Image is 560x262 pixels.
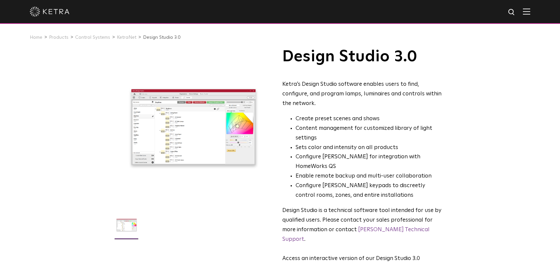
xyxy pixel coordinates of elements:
[282,206,443,244] p: Design Studio is a technical software tool intended for use by qualified users. Please contact yo...
[296,152,443,172] li: Configure [PERSON_NAME] for integration with HomeWorks QS
[75,35,110,40] a: Control Systems
[296,114,443,124] li: Create preset scenes and shows
[143,35,181,40] a: Design Studio 3.0
[114,212,139,243] img: DS-2.0
[523,8,530,15] img: Hamburger%20Nav.svg
[296,181,443,200] li: Configure [PERSON_NAME] keypads to discreetly control rooms, zones, and entire installations
[117,35,136,40] a: KetraNet
[296,143,443,153] li: Sets color and intensity on all products
[296,124,443,143] li: Content management for customized library of light settings
[30,35,42,40] a: Home
[508,8,516,17] img: search icon
[30,7,70,17] img: ketra-logo-2019-white
[296,172,443,181] li: Enable remote backup and multi-user collaboration
[282,227,430,242] a: [PERSON_NAME] Technical Support
[282,48,443,65] h1: Design Studio 3.0
[282,80,443,109] div: Ketra’s Design Studio software enables users to find, configure, and program lamps, luminaires an...
[49,35,69,40] a: Products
